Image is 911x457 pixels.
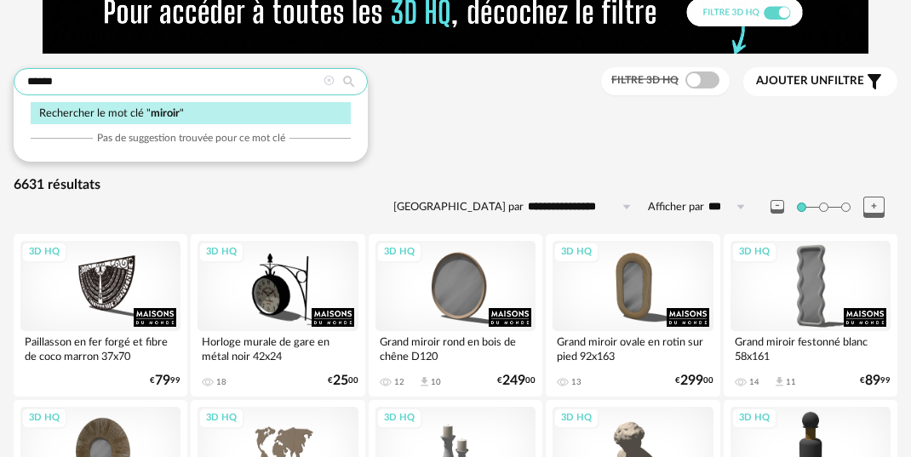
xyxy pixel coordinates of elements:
[328,375,358,386] div: € 00
[394,377,404,387] div: 12
[376,408,422,429] div: 3D HQ
[369,234,542,397] a: 3D HQ Grand miroir rond en bois de chêne D120 12 Download icon 10 €24900
[31,102,351,125] div: Rechercher le mot clé " "
[786,377,796,387] div: 11
[431,377,441,387] div: 10
[21,408,67,429] div: 3D HQ
[773,375,786,388] span: Download icon
[860,375,891,386] div: € 99
[497,375,536,386] div: € 00
[97,131,285,145] span: Pas de suggestion trouvée pour ce mot clé
[648,200,704,214] label: Afficher par
[724,234,897,397] a: 3D HQ Grand miroir festonné blanc 58x161 14 Download icon 11 €8999
[198,331,358,365] div: Horloge murale de gare en métal noir 42x24
[611,75,679,85] span: Filtre 3D HQ
[20,331,180,365] div: Paillasson en fer forgé et fibre de coco marron 37x70
[376,242,422,263] div: 3D HQ
[675,375,713,386] div: € 00
[864,71,885,92] span: Filter icon
[418,375,431,388] span: Download icon
[21,242,67,263] div: 3D HQ
[546,234,719,397] a: 3D HQ Grand miroir ovale en rotin sur pied 92x163 13 €29900
[191,234,364,397] a: 3D HQ Horloge murale de gare en métal noir 42x24 18 €2500
[731,408,777,429] div: 3D HQ
[14,176,897,194] div: 6631 résultats
[865,375,880,386] span: 89
[743,67,897,96] button: Ajouter unfiltre Filter icon
[553,242,599,263] div: 3D HQ
[731,331,891,365] div: Grand miroir festonné blanc 58x161
[553,331,713,365] div: Grand miroir ovale en rotin sur pied 92x163
[393,200,524,214] label: [GEOGRAPHIC_DATA] par
[553,408,599,429] div: 3D HQ
[14,234,187,397] a: 3D HQ Paillasson en fer forgé et fibre de coco marron 37x70 €7999
[150,375,180,386] div: € 99
[756,74,864,89] span: filtre
[198,242,244,263] div: 3D HQ
[756,75,828,87] span: Ajouter un
[502,375,525,386] span: 249
[571,377,582,387] div: 13
[216,377,226,387] div: 18
[155,375,170,386] span: 79
[375,331,536,365] div: Grand miroir rond en bois de chêne D120
[749,377,759,387] div: 14
[151,108,180,118] span: miroir
[680,375,703,386] span: 299
[731,242,777,263] div: 3D HQ
[198,408,244,429] div: 3D HQ
[333,375,348,386] span: 25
